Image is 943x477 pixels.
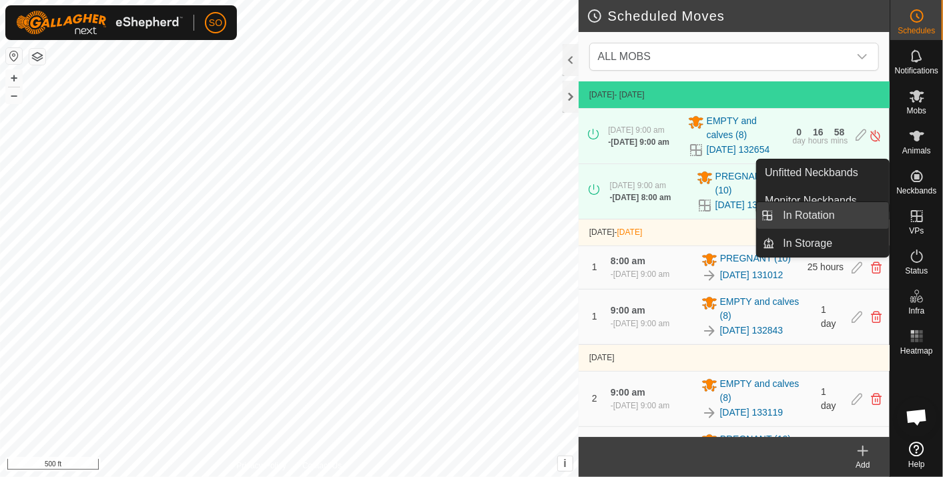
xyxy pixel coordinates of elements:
[908,460,925,468] span: Help
[869,129,882,143] img: Turn off schedule move
[720,324,783,338] a: [DATE] 132843
[707,114,785,142] span: EMPTY and calves (8)
[16,11,183,35] img: Gallagher Logo
[720,268,783,282] a: [DATE] 131012
[558,456,573,471] button: i
[775,202,890,229] a: In Rotation
[598,51,651,62] span: ALL MOBS
[898,27,935,35] span: Schedules
[821,386,836,411] span: 1 day
[613,270,669,279] span: [DATE] 9:00 am
[720,432,791,448] span: PREGNANT (10)
[720,406,783,420] a: [DATE] 133119
[836,459,890,471] div: Add
[849,43,876,70] div: dropdown trigger
[895,67,938,75] span: Notifications
[715,169,782,197] span: PREGNANT (10)
[617,227,643,237] span: [DATE]
[6,87,22,103] button: –
[793,137,806,145] div: day
[611,305,645,316] span: 9:00 am
[757,187,889,214] a: Monitor Neckbands
[589,227,615,237] span: [DATE]
[611,436,645,447] span: 9:00 am
[707,143,770,157] a: [DATE] 132654
[900,347,933,355] span: Heatmap
[610,191,671,203] div: -
[701,323,717,339] img: To
[592,393,597,404] span: 2
[701,405,717,421] img: To
[592,311,597,322] span: 1
[897,397,937,437] a: Open chat
[808,137,828,145] div: hours
[592,262,597,272] span: 1
[834,127,845,137] div: 58
[765,193,857,209] span: Monitor Neckbands
[6,70,22,86] button: +
[236,460,286,472] a: Privacy Policy
[701,268,717,284] img: To
[613,193,671,202] span: [DATE] 8:00 am
[808,262,844,272] span: 25 hours
[587,8,890,24] h2: Scheduled Moves
[611,400,669,412] div: -
[909,227,924,235] span: VPs
[209,16,222,30] span: SO
[775,230,890,257] a: In Storage
[821,304,836,329] span: 1 day
[757,202,889,229] li: In Rotation
[831,137,848,145] div: mins
[765,165,858,181] span: Unfitted Neckbands
[757,159,889,186] a: Unfitted Neckbands
[593,43,849,70] span: ALL MOBS
[613,401,669,410] span: [DATE] 9:00 am
[610,181,666,190] span: [DATE] 9:00 am
[902,147,931,155] span: Animals
[563,458,566,469] span: i
[615,90,645,99] span: - [DATE]
[908,307,924,315] span: Infra
[890,436,943,474] a: Help
[720,295,814,323] span: EMPTY and calves (8)
[783,207,835,223] span: In Rotation
[611,268,669,280] div: -
[613,319,669,328] span: [DATE] 9:00 am
[757,230,889,257] li: In Storage
[720,377,814,405] span: EMPTY and calves (8)
[813,127,824,137] div: 16
[907,107,926,115] span: Mobs
[302,460,342,472] a: Contact Us
[29,49,45,65] button: Map Layers
[783,235,833,252] span: In Storage
[611,256,645,266] span: 8:00 am
[6,48,22,64] button: Reset Map
[608,136,669,148] div: -
[608,125,664,135] span: [DATE] 9:00 am
[715,198,779,212] a: [DATE] 130915
[905,267,928,275] span: Status
[589,90,615,99] span: [DATE]
[615,227,643,237] span: -
[720,252,791,268] span: PREGNANT (10)
[796,127,802,137] div: 0
[611,387,645,398] span: 9:00 am
[896,187,936,195] span: Neckbands
[611,318,669,330] div: -
[589,353,615,362] span: [DATE]
[611,137,669,147] span: [DATE] 9:00 am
